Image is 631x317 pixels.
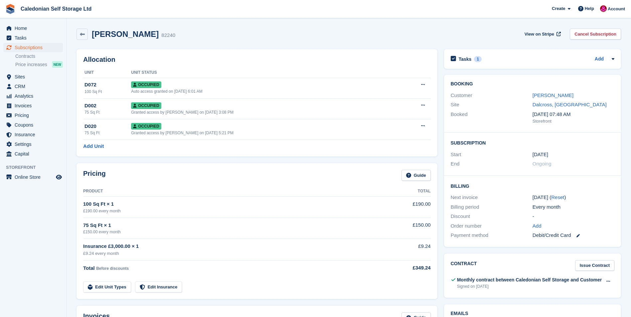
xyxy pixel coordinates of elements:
a: menu [3,130,63,139]
div: 100 Sq Ft [84,89,131,95]
div: Start [451,151,533,158]
a: menu [3,43,63,52]
span: Ongoing [533,161,552,166]
a: menu [3,82,63,91]
span: Help [585,5,594,12]
h2: Billing [451,182,614,189]
span: Total [83,265,95,271]
div: D020 [84,123,131,130]
div: Next invoice [451,194,533,201]
th: Product [83,186,377,197]
span: Coupons [15,120,55,130]
time: 2025-05-05 00:00:00 UTC [533,151,548,158]
span: Sites [15,72,55,81]
div: Booked [451,111,533,125]
span: Occupied [131,81,161,88]
div: NEW [52,61,63,68]
span: Analytics [15,91,55,101]
a: Contracts [15,53,63,59]
span: Invoices [15,101,55,110]
span: Settings [15,140,55,149]
span: Create [552,5,565,12]
div: Insurance £3,000.00 × 1 [83,243,377,250]
th: Unit Status [131,67,395,78]
div: Granted access by [PERSON_NAME] on [DATE] 5:21 PM [131,130,395,136]
a: Price increases NEW [15,61,63,68]
span: Occupied [131,102,161,109]
h2: Emails [451,311,614,316]
div: 100 Sq Ft × 1 [83,200,377,208]
div: Every month [533,203,614,211]
a: menu [3,111,63,120]
h2: Subscription [451,139,614,146]
a: Issue Contract [575,260,614,271]
span: Tasks [15,33,55,43]
img: Donald Mathieson [600,5,607,12]
img: stora-icon-8386f47178a22dfd0bd8f6a31ec36ba5ce8667c1dd55bd0f319d3a0aa187defe.svg [5,4,15,14]
td: £150.00 [377,218,430,239]
span: Price increases [15,61,47,68]
span: CRM [15,82,55,91]
span: Storefront [6,164,66,171]
a: Guide [401,170,431,181]
div: D072 [84,81,131,89]
a: View on Stripe [522,29,562,40]
div: Payment method [451,232,533,239]
div: Storefront [533,118,614,125]
a: Reset [551,194,564,200]
td: £190.00 [377,197,430,218]
a: Edit Insurance [135,281,182,292]
a: [PERSON_NAME] [533,92,573,98]
div: [DATE] 07:48 AM [533,111,614,118]
h2: Booking [451,81,614,87]
div: Debit/Credit Card [533,232,614,239]
div: £190.00 every month [83,208,377,214]
div: £150.00 every month [83,229,377,235]
span: Occupied [131,123,161,130]
div: Order number [451,222,533,230]
th: Unit [83,67,131,78]
div: End [451,160,533,168]
div: D002 [84,102,131,110]
div: 1 [474,56,482,62]
a: menu [3,140,63,149]
span: View on Stripe [525,31,554,38]
span: Capital [15,149,55,158]
a: Add [595,55,604,63]
a: menu [3,91,63,101]
span: Before discounts [96,266,129,271]
div: - [533,213,614,220]
a: Dalcross, [GEOGRAPHIC_DATA] [533,102,607,107]
div: Granted access by [PERSON_NAME] on [DATE] 3:08 PM [131,109,395,115]
h2: Tasks [459,56,472,62]
div: [DATE] ( ) [533,194,614,201]
div: Monthly contract between Caledonian Self Storage and Customer [457,276,602,283]
div: Billing period [451,203,533,211]
h2: Pricing [83,170,106,181]
a: Cancel Subscription [570,29,621,40]
div: £349.24 [377,264,430,272]
a: menu [3,172,63,182]
a: menu [3,149,63,158]
a: Edit Unit Types [83,281,131,292]
span: Account [608,6,625,12]
a: Add [533,222,542,230]
span: Online Store [15,172,55,182]
div: Customer [451,92,533,99]
td: £9.24 [377,239,430,261]
div: Signed on [DATE] [457,283,602,289]
span: Pricing [15,111,55,120]
a: Add Unit [83,143,104,150]
span: Home [15,24,55,33]
a: menu [3,101,63,110]
h2: Contract [451,260,477,271]
div: 75 Sq Ft [84,130,131,136]
a: menu [3,24,63,33]
a: menu [3,120,63,130]
div: Discount [451,213,533,220]
h2: [PERSON_NAME] [92,30,159,39]
a: Preview store [55,173,63,181]
div: £9.24 every month [83,250,377,257]
div: 82240 [161,32,175,39]
a: Caledonian Self Storage Ltd [18,3,94,14]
